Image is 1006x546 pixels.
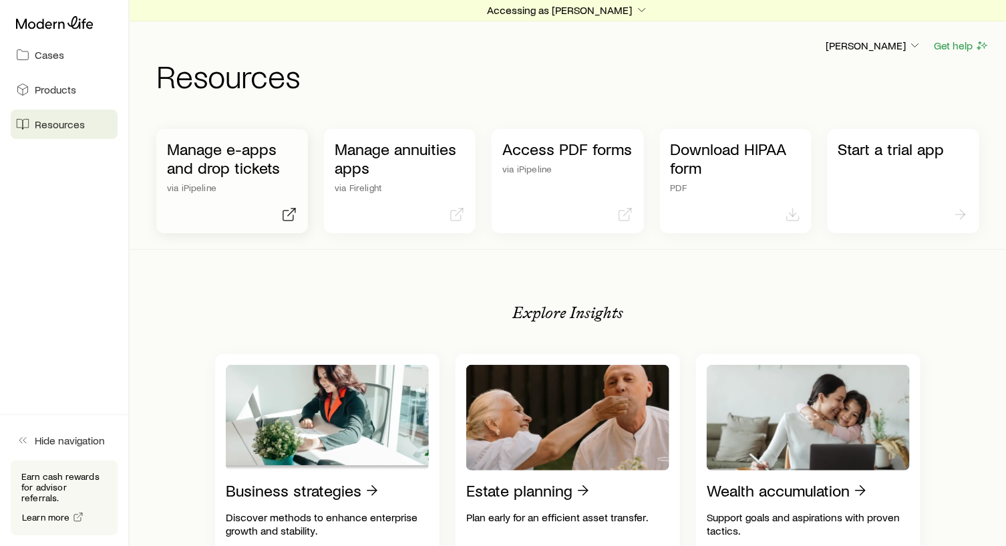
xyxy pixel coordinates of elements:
[502,164,633,174] p: via iPipeline
[167,140,297,177] p: Manage e-apps and drop tickets
[21,471,107,503] p: Earn cash rewards for advisor referrals.
[466,511,669,524] p: Plan early for an efficient asset transfer.
[11,426,118,455] button: Hide navigation
[825,38,923,54] button: [PERSON_NAME]
[35,83,76,96] span: Products
[11,460,118,535] div: Earn cash rewards for advisor referrals.Learn more
[671,140,801,177] p: Download HIPAA form
[11,75,118,104] a: Products
[502,140,633,158] p: Access PDF forms
[167,182,297,193] p: via iPipeline
[466,365,669,470] img: Estate planning
[707,365,910,470] img: Wealth accumulation
[933,38,990,53] button: Get help
[671,182,801,193] p: PDF
[226,481,361,500] p: Business strategies
[488,3,649,17] p: Accessing as [PERSON_NAME]
[156,59,990,92] h1: Resources
[226,511,429,537] p: Discover methods to enhance enterprise growth and stability.
[466,481,572,500] p: Estate planning
[707,481,850,500] p: Wealth accumulation
[335,140,465,177] p: Manage annuities apps
[35,118,85,131] span: Resources
[35,48,64,61] span: Cases
[22,513,70,522] span: Learn more
[707,511,910,537] p: Support goals and aspirations with proven tactics.
[11,40,118,70] a: Cases
[826,39,922,52] p: [PERSON_NAME]
[660,129,812,233] a: Download HIPAA formPDF
[512,303,623,322] p: Explore Insights
[335,182,465,193] p: via Firelight
[226,365,429,470] img: Business strategies
[838,140,969,158] p: Start a trial app
[11,110,118,139] a: Resources
[35,434,105,447] span: Hide navigation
